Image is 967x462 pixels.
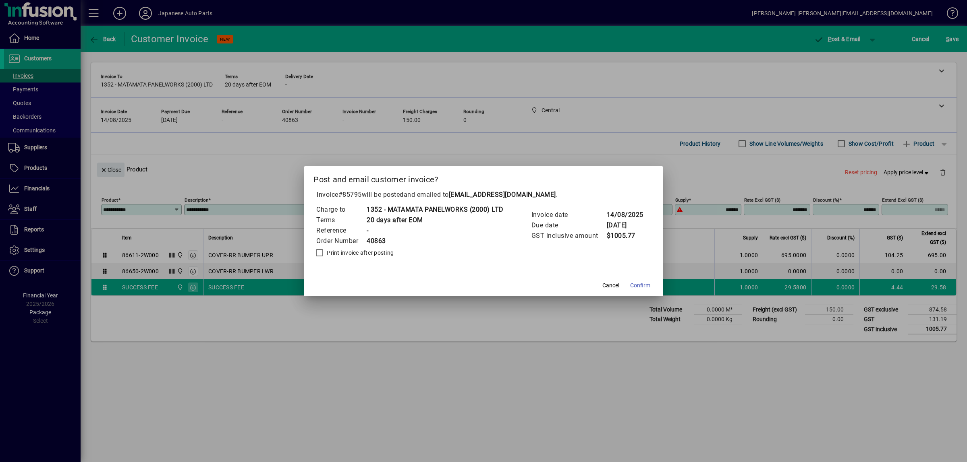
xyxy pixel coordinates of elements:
[316,204,366,215] td: Charge to
[531,210,606,220] td: Invoice date
[304,166,663,190] h2: Post and email customer invoice?
[449,191,556,198] b: [EMAIL_ADDRESS][DOMAIN_NAME]
[316,215,366,225] td: Terms
[338,191,362,198] span: #85795
[366,225,504,236] td: -
[598,278,624,293] button: Cancel
[313,190,654,200] p: Invoice will be posted .
[366,204,504,215] td: 1352 - MATAMATA PANELWORKS (2000) LTD
[404,191,556,198] span: and emailed to
[531,220,606,231] td: Due date
[366,236,504,246] td: 40863
[531,231,606,241] td: GST inclusive amount
[606,210,643,220] td: 14/08/2025
[606,231,643,241] td: $1005.77
[606,220,643,231] td: [DATE]
[627,278,654,293] button: Confirm
[325,249,394,257] label: Print invoice after posting
[630,281,650,290] span: Confirm
[366,215,504,225] td: 20 days after EOM
[316,236,366,246] td: Order Number
[316,225,366,236] td: Reference
[602,281,619,290] span: Cancel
